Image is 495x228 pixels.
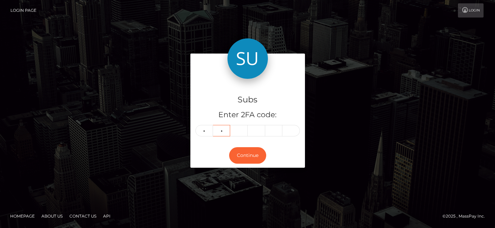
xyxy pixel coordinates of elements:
a: Contact Us [67,211,99,221]
a: Homepage [7,211,37,221]
a: About Us [39,211,65,221]
a: API [100,211,113,221]
h4: Subs [195,94,300,106]
a: Login [458,3,484,18]
div: © 2025 , MassPay Inc. [442,213,490,220]
h5: Enter 2FA code: [195,110,300,120]
button: Continue [229,147,266,164]
a: Login Page [10,3,36,18]
img: Subs [227,38,268,79]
